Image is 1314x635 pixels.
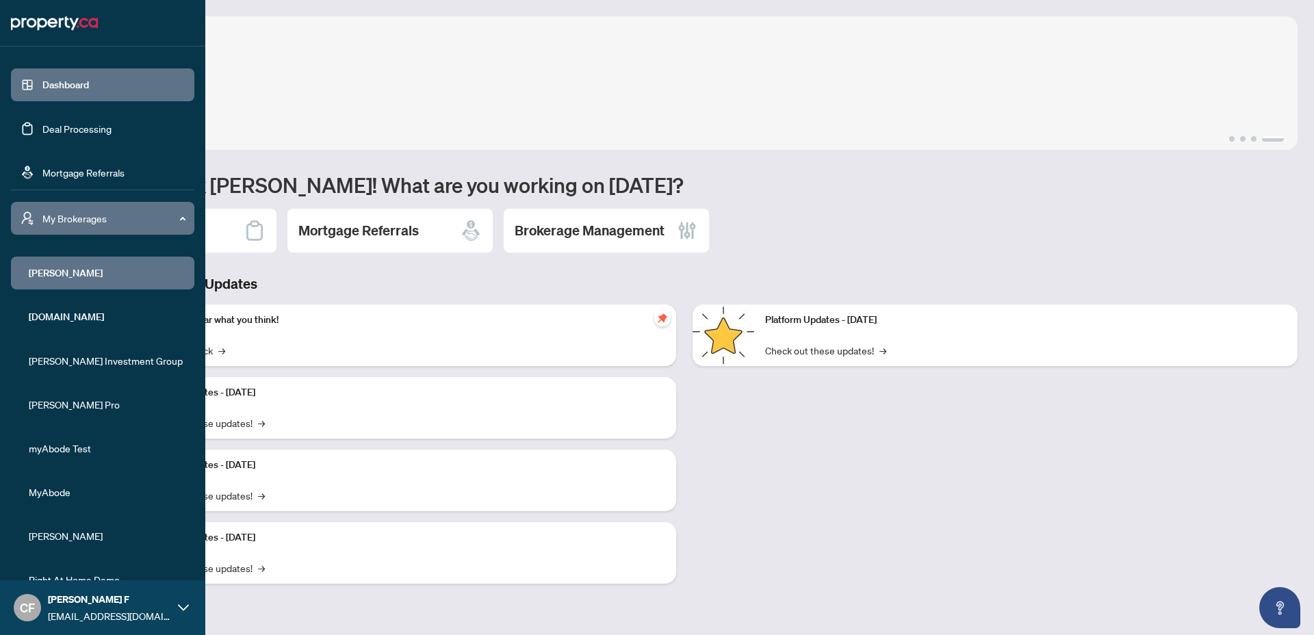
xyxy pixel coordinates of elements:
span: → [218,343,225,358]
a: Dashboard [42,79,89,91]
button: 4 [1262,136,1284,142]
span: → [258,415,265,430]
span: MyAbode [29,484,185,500]
img: logo [11,12,98,34]
span: → [258,560,265,575]
span: → [879,343,886,358]
button: Open asap [1259,587,1300,628]
button: 2 [1240,136,1246,142]
p: Platform Updates - [DATE] [144,458,665,473]
button: 1 [1229,136,1235,142]
p: Platform Updates - [DATE] [144,530,665,545]
img: Slide 3 [71,16,1298,150]
span: [DOMAIN_NAME] [29,309,185,324]
a: Check out these updates!→ [765,343,886,358]
span: → [258,488,265,503]
a: Mortgage Referrals [42,166,125,179]
span: CF [20,598,35,617]
span: [EMAIL_ADDRESS][DOMAIN_NAME] [48,608,171,623]
h2: Brokerage Management [515,221,665,240]
span: [PERSON_NAME] [29,528,185,543]
button: 3 [1251,136,1257,142]
span: [PERSON_NAME] Investment Group [29,353,185,368]
img: Platform Updates - June 23, 2025 [693,304,754,366]
span: [PERSON_NAME] [29,265,185,281]
h1: Welcome back [PERSON_NAME]! What are you working on [DATE]? [71,172,1298,198]
span: pushpin [654,310,671,326]
p: We want to hear what you think! [144,313,665,328]
span: myAbode Test [29,441,185,456]
span: [PERSON_NAME] Pro [29,397,185,412]
span: My Brokerages [42,211,185,226]
span: Right At Home Demo [29,572,185,587]
h2: Mortgage Referrals [298,221,419,240]
a: Deal Processing [42,122,112,135]
p: Platform Updates - [DATE] [765,313,1287,328]
span: user-switch [21,211,34,225]
h3: Brokerage & Industry Updates [71,274,1298,294]
span: [PERSON_NAME] F [48,592,171,607]
p: Platform Updates - [DATE] [144,385,665,400]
